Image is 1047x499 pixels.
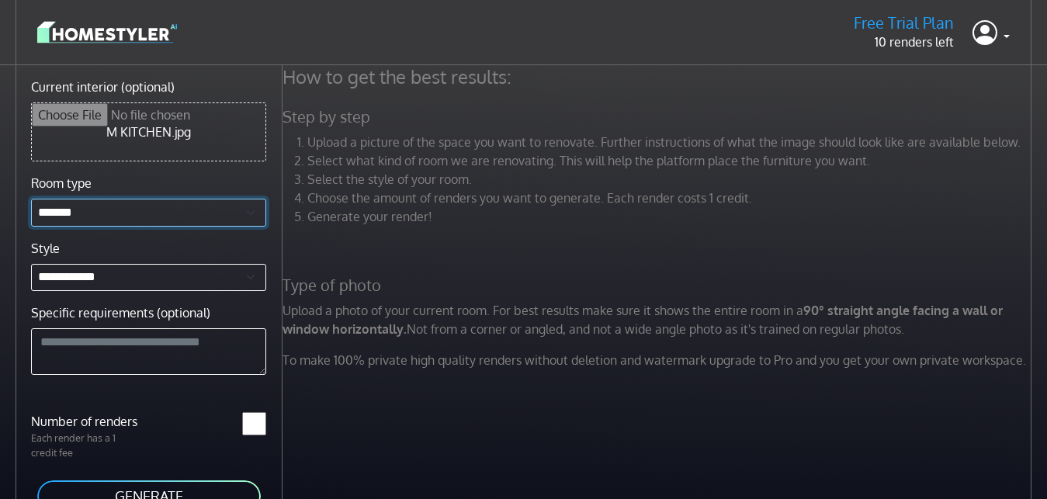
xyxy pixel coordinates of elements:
[307,151,1035,170] li: Select what kind of room we are renovating. This will help the platform place the furniture you w...
[273,107,1045,126] h5: Step by step
[307,207,1035,226] li: Generate your render!
[31,303,210,322] label: Specific requirements (optional)
[31,239,60,258] label: Style
[37,19,177,46] img: logo-3de290ba35641baa71223ecac5eacb59cb85b4c7fdf211dc9aaecaaee71ea2f8.svg
[854,13,954,33] h5: Free Trial Plan
[273,301,1045,338] p: Upload a photo of your current room. For best results make sure it shows the entire room in a Not...
[273,65,1045,88] h4: How to get the best results:
[273,275,1045,295] h5: Type of photo
[22,412,149,431] label: Number of renders
[307,189,1035,207] li: Choose the amount of renders you want to generate. Each render costs 1 credit.
[22,431,149,460] p: Each render has a 1 credit fee
[307,170,1035,189] li: Select the style of your room.
[307,133,1035,151] li: Upload a picture of the space you want to renovate. Further instructions of what the image should...
[854,33,954,51] p: 10 renders left
[31,174,92,192] label: Room type
[273,351,1045,369] p: To make 100% private high quality renders without deletion and watermark upgrade to Pro and you g...
[31,78,175,96] label: Current interior (optional)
